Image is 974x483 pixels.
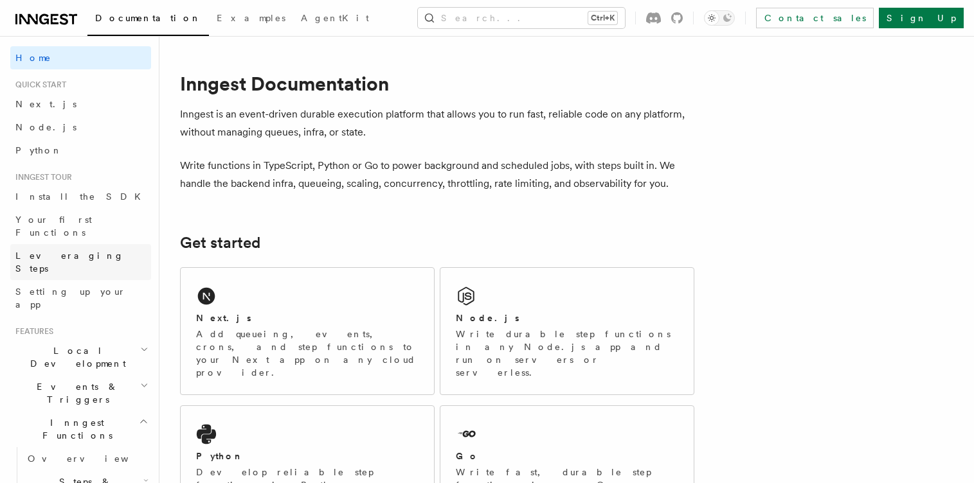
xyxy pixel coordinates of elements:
[15,215,92,238] span: Your first Functions
[10,280,151,316] a: Setting up your app
[28,453,160,464] span: Overview
[456,312,519,324] h2: Node.js
[10,416,139,442] span: Inngest Functions
[440,267,694,395] a: Node.jsWrite durable step functions in any Node.js app and run on servers or serverless.
[879,8,964,28] a: Sign Up
[196,328,419,379] p: Add queueing, events, crons, and step functions to your Next app on any cloud provider.
[10,172,72,182] span: Inngest tour
[293,4,377,35] a: AgentKit
[756,8,874,28] a: Contact sales
[10,344,140,370] span: Local Development
[10,339,151,375] button: Local Development
[704,10,735,26] button: Toggle dark mode
[15,250,124,274] span: Leveraging Steps
[10,80,66,90] span: Quick start
[15,122,77,132] span: Node.js
[180,267,435,395] a: Next.jsAdd queueing, events, crons, and step functions to your Next app on any cloud provider.
[10,326,53,337] span: Features
[196,312,251,324] h2: Next.js
[10,375,151,411] button: Events & Triggers
[209,4,293,35] a: Examples
[10,185,151,208] a: Install the SDK
[418,8,625,28] button: Search...Ctrl+K
[10,139,151,162] a: Python
[456,328,678,379] p: Write durable step functions in any Node.js app and run on servers or serverless.
[180,72,694,95] h1: Inngest Documentation
[10,411,151,447] button: Inngest Functions
[10,46,151,69] a: Home
[456,450,479,462] h2: Go
[180,234,260,252] a: Get started
[15,191,149,202] span: Install the SDK
[196,450,244,462] h2: Python
[588,12,617,24] kbd: Ctrl+K
[10,116,151,139] a: Node.js
[23,447,151,470] a: Overview
[301,13,369,23] span: AgentKit
[15,145,62,155] span: Python
[180,105,694,141] p: Inngest is an event-driven durable execution platform that allows you to run fast, reliable code ...
[10,92,151,116] a: Next.js
[10,208,151,244] a: Your first Functions
[217,13,285,23] span: Examples
[180,157,694,193] p: Write functions in TypeScript, Python or Go to power background and scheduled jobs, with steps bu...
[10,380,140,406] span: Events & Triggers
[15,51,51,64] span: Home
[10,244,151,280] a: Leveraging Steps
[15,99,77,109] span: Next.js
[87,4,209,36] a: Documentation
[95,13,201,23] span: Documentation
[15,286,126,310] span: Setting up your app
